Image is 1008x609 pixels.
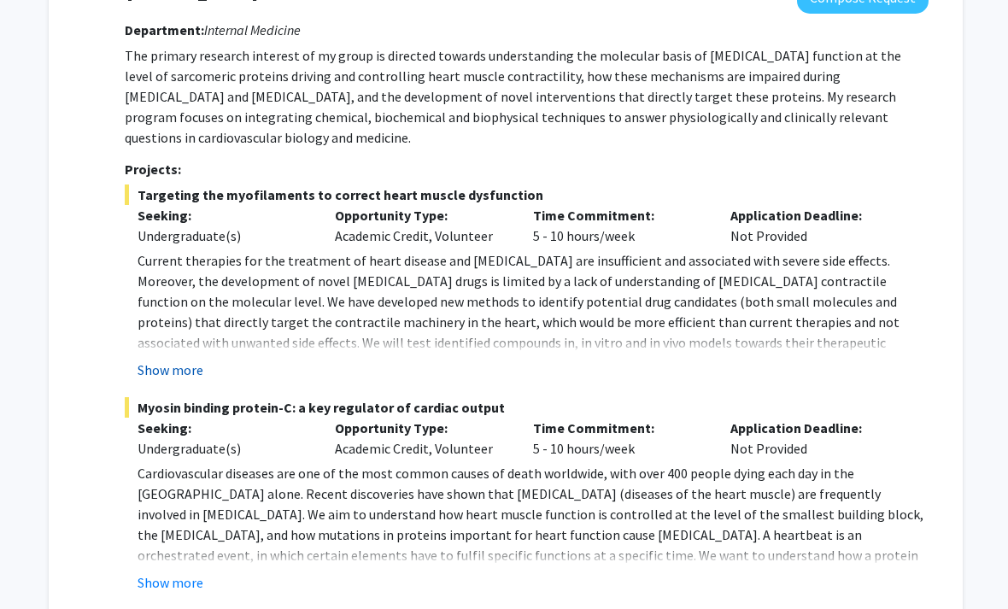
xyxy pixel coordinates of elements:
div: Not Provided [718,205,916,246]
p: The primary research interest of my group is directed towards understanding the molecular basis o... [125,45,929,148]
p: Application Deadline: [730,205,903,225]
p: Time Commitment: [533,205,706,225]
p: Seeking: [138,205,310,225]
div: Not Provided [718,418,916,459]
div: 5 - 10 hours/week [520,418,718,459]
iframe: Chat [13,532,73,596]
span: Cardiovascular diseases are one of the most common causes of death worldwide, with over 400 peopl... [138,465,923,584]
strong: Projects: [125,161,181,178]
span: Current therapies for the treatment of heart disease and [MEDICAL_DATA] are insufficient and asso... [138,252,902,392]
p: Application Deadline: [730,418,903,438]
p: Opportunity Type: [335,205,507,225]
div: Academic Credit, Volunteer [322,418,520,459]
div: Academic Credit, Volunteer [322,205,520,246]
div: Undergraduate(s) [138,438,310,459]
div: Undergraduate(s) [138,225,310,246]
i: Internal Medicine [204,21,301,38]
button: Show more [138,572,203,593]
span: Targeting the myofilaments to correct heart muscle dysfunction [125,184,929,205]
button: Show more [138,360,203,380]
span: Myosin binding protein-C: a key regulator of cardiac output [125,397,929,418]
p: Time Commitment: [533,418,706,438]
p: Opportunity Type: [335,418,507,438]
p: Seeking: [138,418,310,438]
div: 5 - 10 hours/week [520,205,718,246]
strong: Department: [125,21,204,38]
